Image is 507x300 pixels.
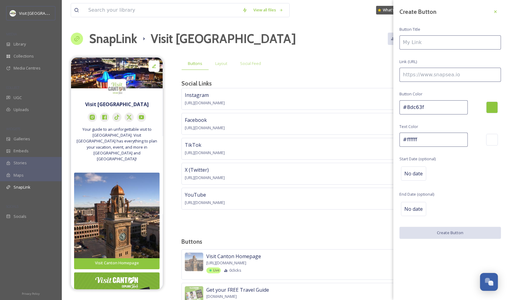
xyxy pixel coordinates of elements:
span: WIDGETS [6,126,20,131]
img: dc24a7b1-92b8-4ce0-ae48-9de65e3a0715.jpg [71,58,163,88]
h3: Social Links [181,79,212,88]
span: Maps [14,172,24,178]
span: Stories [14,160,27,166]
span: [URL][DOMAIN_NAME] [185,125,225,130]
span: Your guide to an unforgettable visit to [GEOGRAPHIC_DATA]. Visit [GEOGRAPHIC_DATA] has everything... [74,126,160,162]
span: Instagram [185,92,209,98]
a: Privacy Policy [22,290,40,297]
input: My Link [399,35,501,50]
span: Embeds [14,148,29,154]
span: TikTok [185,142,201,148]
a: What's New [376,6,407,14]
span: Buttons [188,61,202,66]
span: No date [404,170,423,177]
span: Start Date (optional) [399,156,436,162]
span: End Date (optional) [399,191,434,197]
span: Library [14,41,26,47]
button: Visit Canton Homepage [74,257,160,269]
span: Collections [14,53,34,59]
a: View all files [250,4,286,16]
button: Create Button [399,227,501,239]
a: SnapLink [89,30,137,48]
button: Open Chat [480,273,498,291]
span: COLLECT [6,85,19,90]
span: No date [404,205,423,213]
h3: Create Button [399,7,436,16]
div: Visit Canton Homepage [77,260,156,266]
span: Layout [215,61,227,66]
button: Analytics [388,33,418,45]
span: Social Feed [240,61,261,66]
h1: Visit [GEOGRAPHIC_DATA] [151,30,296,48]
span: Button Color [399,91,422,97]
input: https://www.snapsea.io [399,68,501,82]
span: Privacy Policy [22,292,40,296]
span: Visit Canton Homepage [206,253,261,260]
span: 0 clicks [229,267,241,273]
span: [DOMAIN_NAME] [206,294,237,299]
span: Facebook [185,117,207,123]
span: Socials [14,214,26,219]
span: [URL][DOMAIN_NAME] [185,200,225,205]
span: Visit [GEOGRAPHIC_DATA] [19,10,67,16]
span: [URL][DOMAIN_NAME] [185,150,225,155]
span: Media Centres [14,65,41,71]
span: Button Title [399,26,420,32]
span: X (Twitter) [185,166,209,173]
span: SOCIALS [6,204,18,209]
div: Live [206,267,221,273]
strong: Visit [GEOGRAPHIC_DATA] [85,101,149,108]
span: SnapLink [14,184,30,190]
input: Search your library [85,3,239,17]
span: [URL][DOMAIN_NAME] [185,100,225,106]
span: MEDIA [6,32,17,36]
span: [URL][DOMAIN_NAME] [206,260,246,266]
span: Link (URL) [399,59,417,65]
span: YouTube [185,191,206,198]
img: download.jpeg [108,79,126,98]
span: Get your FREE Travel Guide [206,286,269,294]
img: download.jpeg [10,10,16,16]
span: UGC [14,95,22,101]
span: Text Color [399,124,418,130]
span: Uploads [14,107,29,113]
h3: Buttons [181,237,498,246]
span: Galleries [14,136,30,142]
span: [URL][DOMAIN_NAME] [185,175,225,180]
a: Analytics [388,33,421,45]
img: 097e8170-57c0-45a5-9bf6-591d75e31045.jpg [185,253,203,271]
